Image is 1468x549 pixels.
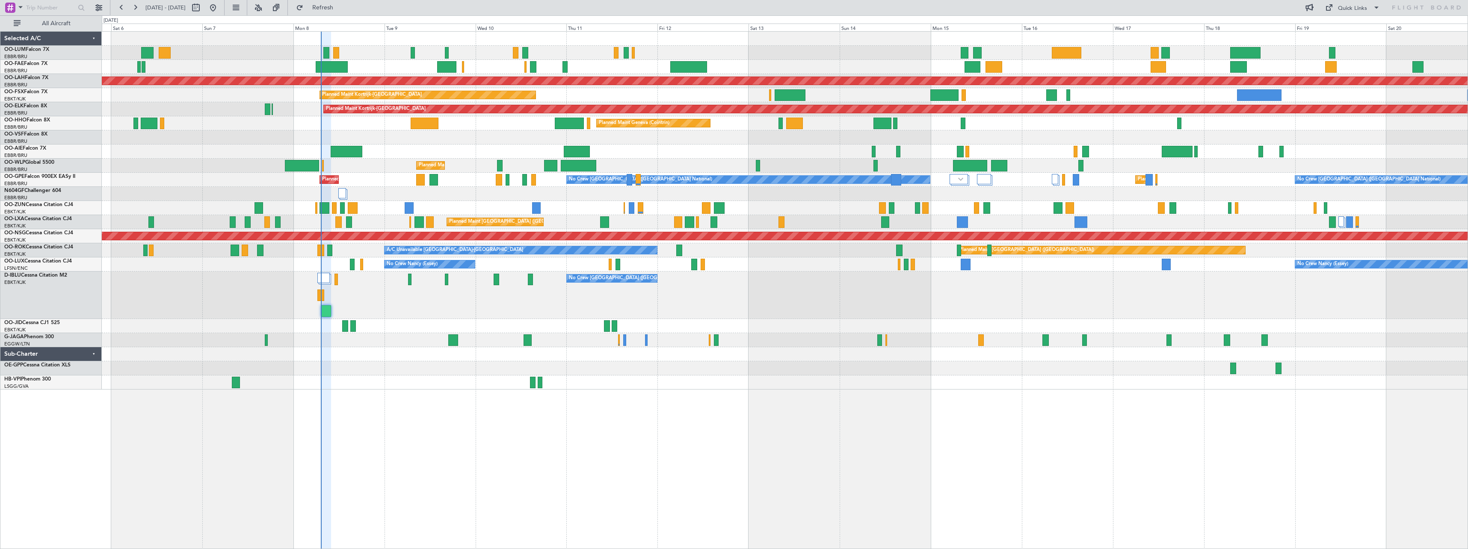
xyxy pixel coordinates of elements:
[4,188,24,193] span: N604GF
[4,89,24,94] span: OO-FSX
[387,258,438,271] div: No Crew Nancy (Essey)
[305,5,341,11] span: Refresh
[202,24,293,31] div: Sun 7
[4,341,30,347] a: EGGW/LTN
[4,216,24,221] span: OO-LXA
[4,103,47,109] a: OO-ELKFalcon 8X
[1204,24,1295,31] div: Thu 18
[326,103,426,115] div: Planned Maint Kortrijk-[GEOGRAPHIC_DATA]
[4,82,27,88] a: EBBR/BRU
[4,230,26,236] span: OO-NSG
[4,110,27,116] a: EBBR/BRU
[4,279,26,286] a: EBKT/KJK
[4,160,54,165] a: OO-WLPGlobal 5500
[322,173,477,186] div: Planned Maint [GEOGRAPHIC_DATA] ([GEOGRAPHIC_DATA] National)
[749,24,840,31] div: Sat 13
[840,24,931,31] div: Sun 14
[387,244,523,257] div: A/C Unavailable [GEOGRAPHIC_DATA]-[GEOGRAPHIC_DATA]
[4,202,26,207] span: OO-ZUN
[4,180,27,187] a: EBBR/BRU
[4,75,48,80] a: OO-LAHFalcon 7X
[4,223,26,229] a: EBKT/KJK
[1022,24,1113,31] div: Tue 16
[293,24,385,31] div: Mon 8
[4,377,21,382] span: HB-VPI
[4,68,27,74] a: EBBR/BRU
[1138,173,1293,186] div: Planned Maint [GEOGRAPHIC_DATA] ([GEOGRAPHIC_DATA] National)
[566,24,657,31] div: Thu 11
[4,89,47,94] a: OO-FSXFalcon 7X
[4,188,61,193] a: N604GFChallenger 604
[4,273,21,278] span: D-IBLU
[4,251,26,257] a: EBKT/KJK
[476,24,567,31] div: Wed 10
[4,237,26,243] a: EBKT/KJK
[958,177,963,181] img: arrow-gray.svg
[4,152,27,159] a: EBBR/BRU
[26,1,75,14] input: Trip Number
[4,320,60,325] a: OO-JIDCessna CJ1 525
[4,245,73,250] a: OO-ROKCessna Citation CJ4
[4,174,24,179] span: OO-GPE
[4,363,71,368] a: OE-GPPCessna Citation XLS
[569,173,712,186] div: No Crew [GEOGRAPHIC_DATA] ([GEOGRAPHIC_DATA] National)
[4,334,24,339] span: G-JAGA
[385,24,476,31] div: Tue 9
[4,383,29,390] a: LSGG/GVA
[4,61,24,66] span: OO-FAE
[4,47,49,52] a: OO-LUMFalcon 7X
[4,230,73,236] a: OO-NSGCessna Citation CJ4
[4,245,26,250] span: OO-ROK
[4,377,51,382] a: HB-VPIPhenom 300
[4,363,23,368] span: OE-GPP
[22,21,90,27] span: All Aircraft
[4,96,26,102] a: EBKT/KJK
[4,138,27,145] a: EBBR/BRU
[4,118,27,123] span: OO-HHO
[4,166,27,173] a: EBBR/BRU
[4,132,47,137] a: OO-VSFFalcon 8X
[4,327,26,333] a: EBKT/KJK
[4,146,23,151] span: OO-AIE
[4,47,26,52] span: OO-LUM
[4,259,72,264] a: OO-LUXCessna Citation CJ4
[4,124,27,130] a: EBBR/BRU
[569,272,712,285] div: No Crew [GEOGRAPHIC_DATA] ([GEOGRAPHIC_DATA] National)
[4,61,47,66] a: OO-FAEFalcon 7X
[657,24,749,31] div: Fri 12
[4,53,27,60] a: EBBR/BRU
[1295,24,1386,31] div: Fri 19
[4,202,73,207] a: OO-ZUNCessna Citation CJ4
[4,103,24,109] span: OO-ELK
[4,334,54,339] a: G-JAGAPhenom 300
[931,24,1022,31] div: Mon 15
[111,24,202,31] div: Sat 6
[4,118,50,123] a: OO-HHOFalcon 8X
[599,117,669,130] div: Planned Maint Geneva (Cointrin)
[449,215,604,228] div: Planned Maint [GEOGRAPHIC_DATA] ([GEOGRAPHIC_DATA] National)
[4,75,25,80] span: OO-LAH
[4,259,24,264] span: OO-LUX
[1297,258,1348,271] div: No Crew Nancy (Essey)
[4,132,24,137] span: OO-VSF
[322,89,422,101] div: Planned Maint Kortrijk-[GEOGRAPHIC_DATA]
[4,146,46,151] a: OO-AIEFalcon 7X
[419,159,480,172] div: Planned Maint Milan (Linate)
[4,174,75,179] a: OO-GPEFalcon 900EX EASy II
[145,4,186,12] span: [DATE] - [DATE]
[4,265,28,272] a: LFSN/ENC
[104,17,118,24] div: [DATE]
[959,244,1094,257] div: Planned Maint [GEOGRAPHIC_DATA] ([GEOGRAPHIC_DATA])
[292,1,343,15] button: Refresh
[1113,24,1204,31] div: Wed 17
[1297,173,1441,186] div: No Crew [GEOGRAPHIC_DATA] ([GEOGRAPHIC_DATA] National)
[4,160,25,165] span: OO-WLP
[4,273,67,278] a: D-IBLUCessna Citation M2
[4,195,27,201] a: EBBR/BRU
[4,320,22,325] span: OO-JID
[9,17,93,30] button: All Aircraft
[4,209,26,215] a: EBKT/KJK
[4,216,72,221] a: OO-LXACessna Citation CJ4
